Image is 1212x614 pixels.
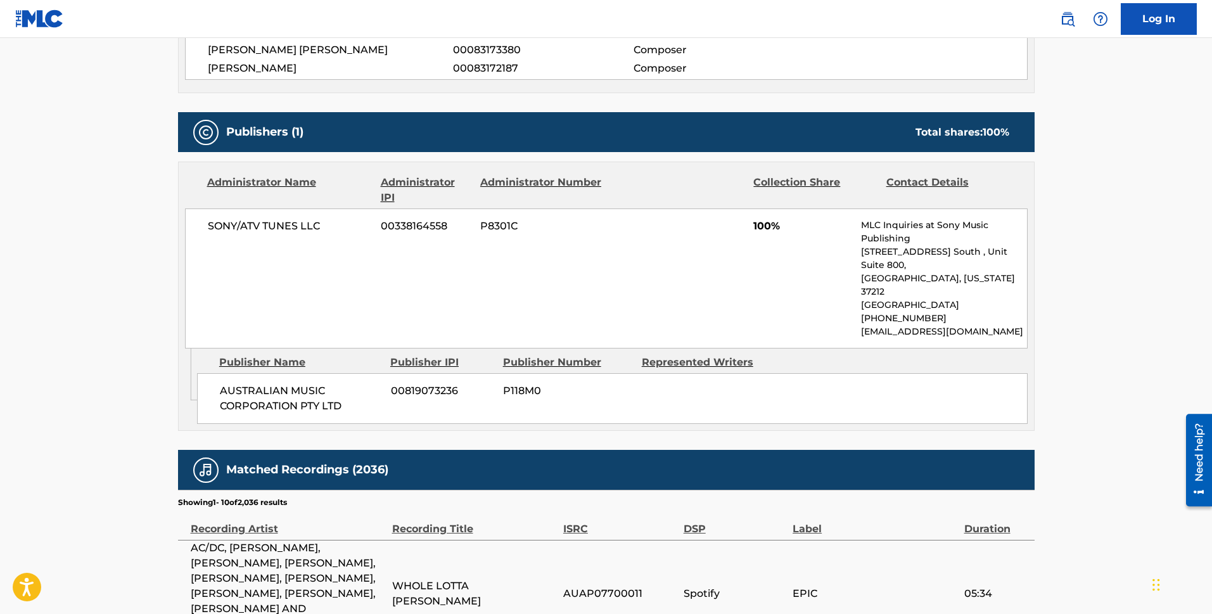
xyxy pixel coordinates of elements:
[198,463,214,478] img: Matched Recordings
[684,508,786,537] div: DSP
[226,125,303,139] h5: Publishers (1)
[226,463,388,477] h5: Matched Recordings (2036)
[480,175,603,205] div: Administrator Number
[208,219,372,234] span: SONY/ATV TUNES LLC
[793,586,957,601] span: EPIC
[964,508,1028,537] div: Duration
[1121,3,1197,35] a: Log In
[793,508,957,537] div: Label
[392,508,557,537] div: Recording Title
[208,61,454,76] span: [PERSON_NAME]
[1093,11,1108,27] img: help
[381,219,471,234] span: 00338164558
[392,579,557,609] span: WHOLE LOTTA [PERSON_NAME]
[381,175,471,205] div: Administrator IPI
[861,325,1026,338] p: [EMAIL_ADDRESS][DOMAIN_NAME]
[563,508,677,537] div: ISRC
[453,42,633,58] span: 00083173380
[983,126,1009,138] span: 100 %
[1177,409,1212,511] iframe: Resource Center
[915,125,1009,140] div: Total shares:
[178,497,287,508] p: Showing 1 - 10 of 2,036 results
[503,383,632,399] span: P118M0
[220,383,381,414] span: AUSTRALIAN MUSIC CORPORATION PTY LTD
[1152,566,1160,604] div: Drag
[480,219,603,234] span: P8301C
[1060,11,1075,27] img: search
[634,61,798,76] span: Composer
[208,42,454,58] span: [PERSON_NAME] [PERSON_NAME]
[503,355,632,370] div: Publisher Number
[1149,553,1212,614] iframe: Chat Widget
[191,508,386,537] div: Recording Artist
[453,61,633,76] span: 00083172187
[861,312,1026,325] p: [PHONE_NUMBER]
[198,125,214,140] img: Publishers
[684,586,786,601] span: Spotify
[861,298,1026,312] p: [GEOGRAPHIC_DATA]
[391,383,494,399] span: 00819073236
[15,10,64,28] img: MLC Logo
[861,272,1026,298] p: [GEOGRAPHIC_DATA], [US_STATE] 37212
[642,355,771,370] div: Represented Writers
[753,219,852,234] span: 100%
[1055,6,1080,32] a: Public Search
[390,355,494,370] div: Publisher IPI
[207,175,371,205] div: Administrator Name
[964,586,1028,601] span: 05:34
[563,586,677,601] span: AUAP07700011
[861,219,1026,245] p: MLC Inquiries at Sony Music Publishing
[634,42,798,58] span: Composer
[886,175,1009,205] div: Contact Details
[219,355,381,370] div: Publisher Name
[861,245,1026,272] p: [STREET_ADDRESS] South , Unit Suite 800,
[753,175,876,205] div: Collection Share
[1088,6,1113,32] div: Help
